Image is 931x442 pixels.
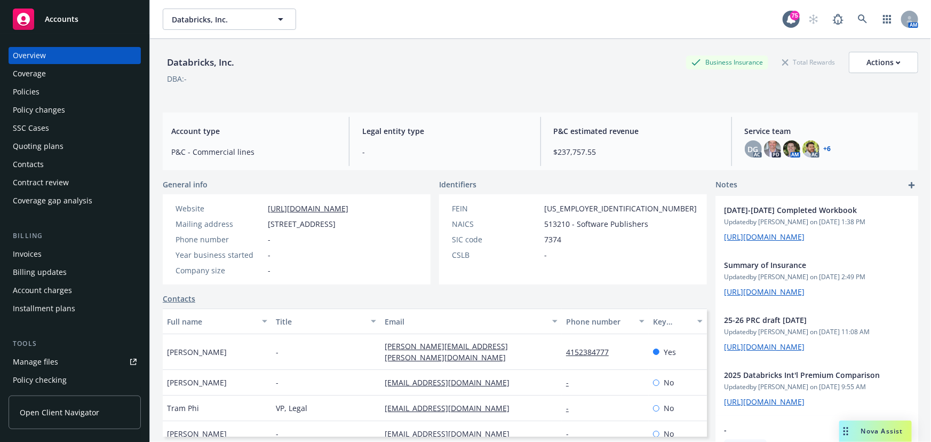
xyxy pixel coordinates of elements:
[276,316,364,327] div: Title
[13,264,67,281] div: Billing updates
[167,402,199,414] span: Tram Phi
[276,346,278,358] span: -
[9,192,141,209] a: Coverage gap analysis
[566,403,577,413] a: -
[653,316,691,327] div: Key contact
[748,144,759,155] span: DG
[715,361,918,416] div: 2025 Databricks Int'l Premium ComparisonUpdatedby [PERSON_NAME] on [DATE] 9:55 AM[URL][DOMAIN_NAME]
[176,265,264,276] div: Company size
[9,353,141,370] a: Manage files
[686,56,768,69] div: Business Insurance
[13,192,92,209] div: Coverage gap analysis
[790,11,800,20] div: 75
[163,293,195,304] a: Contacts
[13,174,69,191] div: Contract review
[724,382,910,392] span: Updated by [PERSON_NAME] on [DATE] 9:55 AM
[724,397,805,407] a: [URL][DOMAIN_NAME]
[362,146,527,157] span: -
[566,377,577,388] a: -
[544,234,561,245] span: 7374
[724,259,882,271] span: Summary of Insurance
[385,429,518,439] a: [EMAIL_ADDRESS][DOMAIN_NAME]
[839,421,853,442] div: Drag to move
[163,179,208,190] span: General info
[9,282,141,299] a: Account charges
[276,377,278,388] span: -
[385,403,518,413] a: [EMAIL_ADDRESS][DOMAIN_NAME]
[9,231,141,241] div: Billing
[554,146,719,157] span: $237,757.55
[724,217,910,227] span: Updated by [PERSON_NAME] on [DATE] 1:38 PM
[783,140,800,157] img: photo
[172,14,264,25] span: Databricks, Inc.
[664,377,674,388] span: No
[362,125,527,137] span: Legal entity type
[167,73,187,84] div: DBA: -
[905,179,918,192] a: add
[176,234,264,245] div: Phone number
[163,309,272,334] button: Full name
[715,196,918,251] div: [DATE]-[DATE] Completed WorkbookUpdatedby [PERSON_NAME] on [DATE] 1:38 PM[URL][DOMAIN_NAME]
[13,138,63,155] div: Quoting plans
[385,377,518,388] a: [EMAIL_ADDRESS][DOMAIN_NAME]
[724,287,805,297] a: [URL][DOMAIN_NAME]
[664,346,676,358] span: Yes
[802,140,819,157] img: photo
[9,300,141,317] a: Installment plans
[380,309,562,334] button: Email
[9,372,141,389] a: Policy checking
[13,246,42,263] div: Invoices
[839,421,912,442] button: Nova Assist
[9,4,141,34] a: Accounts
[268,234,270,245] span: -
[385,316,546,327] div: Email
[276,428,278,439] span: -
[163,56,238,69] div: Databricks, Inc.
[9,156,141,173] a: Contacts
[664,428,674,439] span: No
[649,309,707,334] button: Key contact
[13,120,49,137] div: SSC Cases
[566,347,617,357] a: 4152384777
[171,125,336,137] span: Account type
[13,372,67,389] div: Policy checking
[268,203,348,214] a: [URL][DOMAIN_NAME]
[724,327,910,337] span: Updated by [PERSON_NAME] on [DATE] 11:08 AM
[9,264,141,281] a: Billing updates
[452,218,540,230] div: NAICS
[724,232,805,242] a: [URL][DOMAIN_NAME]
[45,15,78,23] span: Accounts
[452,203,540,214] div: FEIN
[167,428,227,439] span: [PERSON_NAME]
[745,125,910,137] span: Service team
[268,249,270,261] span: -
[544,218,648,230] span: 513210 - Software Publishers
[9,65,141,82] a: Coverage
[724,204,882,216] span: [DATE]-[DATE] Completed Workbook
[385,341,514,362] a: [PERSON_NAME][EMAIL_ADDRESS][PERSON_NAME][DOMAIN_NAME]
[268,218,336,230] span: [STREET_ADDRESS]
[866,52,901,73] div: Actions
[276,402,307,414] span: VP, Legal
[827,9,849,30] a: Report a Bug
[176,218,264,230] div: Mailing address
[9,101,141,119] a: Policy changes
[452,249,540,261] div: CSLB
[13,300,75,317] div: Installment plans
[13,47,46,64] div: Overview
[20,407,99,418] span: Open Client Navigator
[715,251,918,306] div: Summary of InsuranceUpdatedby [PERSON_NAME] on [DATE] 2:49 PM[URL][DOMAIN_NAME]
[163,9,296,30] button: Databricks, Inc.
[176,249,264,261] div: Year business started
[167,377,227,388] span: [PERSON_NAME]
[13,353,58,370] div: Manage files
[877,9,898,30] a: Switch app
[268,265,270,276] span: -
[566,316,633,327] div: Phone number
[562,309,649,334] button: Phone number
[715,179,737,192] span: Notes
[715,306,918,361] div: 25-26 PRC draft [DATE]Updatedby [PERSON_NAME] on [DATE] 11:08 AM[URL][DOMAIN_NAME]
[13,101,65,119] div: Policy changes
[803,9,824,30] a: Start snowing
[764,140,781,157] img: photo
